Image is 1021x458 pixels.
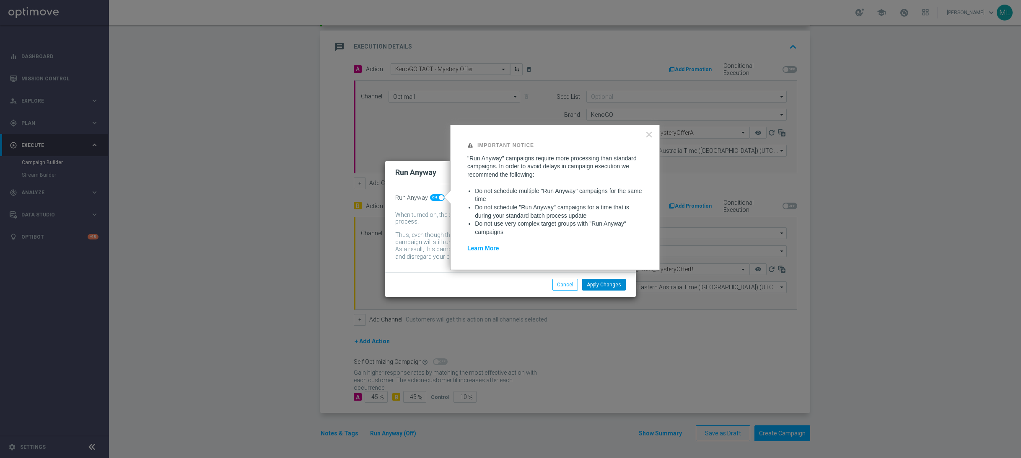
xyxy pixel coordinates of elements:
[477,142,534,148] strong: Important Notice
[395,167,436,178] h2: Run Anyway
[395,232,613,246] div: Thus, even though the batch-data process might not be complete by then, the campaign will still r...
[395,246,613,262] div: As a result, this campaign might include customers whose data has been changed and disregard your...
[475,203,642,220] li: Do not schedule "Run Anyway" campaigns for a time that is during your standard batch process update
[582,279,626,291] button: Apply Changes
[467,154,642,179] p: "Run Anyway" campaigns require more processing than standard campaigns. In order to avoid delays ...
[467,245,499,252] a: Learn More
[475,187,642,203] li: Do not schedule multiple "Run Anyway" campaigns for the same time
[395,211,613,226] div: When turned on, the campaign will be executed regardless of your site's batch-data process.
[552,279,578,291] button: Cancel
[395,194,428,201] span: Run Anyway
[645,128,653,141] button: Close
[475,220,642,236] li: Do not use very complex target groups with "Run Anyway" campaigns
